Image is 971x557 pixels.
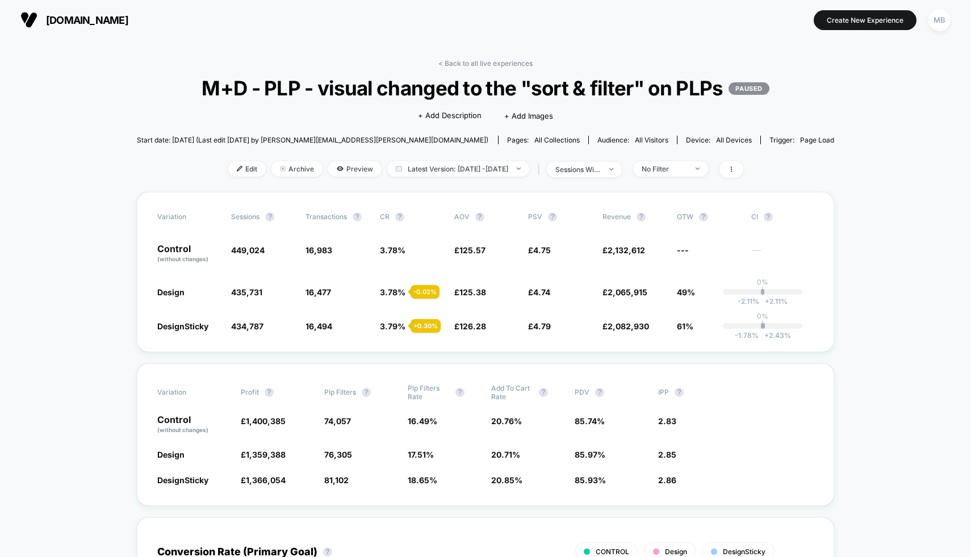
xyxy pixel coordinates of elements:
[608,321,649,331] span: 2,082,930
[575,388,589,396] span: PDV
[246,475,286,485] span: 1,366,054
[157,256,208,262] span: (without changes)
[362,388,371,397] button: ?
[171,76,800,100] span: M+D - PLP - visual changed to the "sort & filter" on PLPs
[723,547,765,556] span: DesignSticky
[137,136,488,144] span: Start date: [DATE] (Last edit [DATE] by [PERSON_NAME][EMAIL_ADDRESS][PERSON_NAME][DOMAIN_NAME])
[729,82,769,95] p: PAUSED
[596,547,629,556] span: CONTROL
[539,388,548,397] button: ?
[387,161,529,177] span: Latest Version: [DATE] - [DATE]
[637,212,646,221] button: ?
[408,416,437,426] span: 16.49 %
[716,136,752,144] span: all devices
[507,136,580,144] div: Pages:
[764,331,769,340] span: +
[305,212,347,221] span: Transactions
[658,450,676,459] span: 2.85
[241,416,286,426] span: £
[475,212,484,221] button: ?
[608,245,645,255] span: 2,132,612
[602,245,645,255] span: £
[491,384,533,401] span: Add To Cart Rate
[528,212,542,221] span: PSV
[491,475,522,485] span: 20.85 %
[271,161,323,177] span: Archive
[241,475,286,485] span: £
[928,9,951,31] div: MB
[765,297,769,305] span: +
[455,388,464,397] button: ?
[46,14,128,26] span: [DOMAIN_NAME]
[305,245,332,255] span: 16,983
[237,166,242,171] img: edit
[324,416,351,426] span: 74,057
[395,212,404,221] button: ?
[305,287,331,297] span: 16,477
[396,166,402,171] img: calendar
[157,415,229,434] p: Control
[459,287,486,297] span: 125.38
[800,136,834,144] span: Page Load
[602,212,631,221] span: Revenue
[575,450,605,459] span: 85.97 %
[925,9,954,32] button: MB
[759,297,788,305] span: 2.11 %
[380,212,390,221] span: CR
[231,287,262,297] span: 435,731
[157,426,208,433] span: (without changes)
[324,475,349,485] span: 81,102
[602,287,647,297] span: £
[677,321,693,331] span: 61%
[324,388,356,396] span: Plp Filters
[157,287,185,297] span: Design
[677,136,760,144] span: Device:
[459,245,485,255] span: 125.57
[246,416,286,426] span: 1,400,385
[157,212,220,221] span: Variation
[528,245,551,255] span: £
[533,245,551,255] span: 4.75
[675,388,684,397] button: ?
[769,136,834,144] div: Trigger:
[533,287,550,297] span: 4.74
[595,388,604,397] button: ?
[609,168,613,170] img: end
[265,212,274,221] button: ?
[231,245,265,255] span: 449,024
[757,278,768,286] p: 0%
[608,287,647,297] span: 2,065,915
[408,450,434,459] span: 17.51 %
[438,59,533,68] a: < Back to all live experiences
[328,161,382,177] span: Preview
[533,321,551,331] span: 4.79
[814,10,916,30] button: Create New Experience
[699,212,708,221] button: ?
[454,287,486,297] span: £
[231,212,260,221] span: Sessions
[764,212,773,221] button: ?
[535,161,547,178] span: |
[411,285,440,299] div: - 0.02 %
[761,320,764,329] p: |
[759,331,791,340] span: 2.43 %
[575,416,605,426] span: 85.74 %
[757,312,768,320] p: 0%
[751,212,814,221] span: CI
[231,321,263,331] span: 434,787
[677,212,739,221] span: OTW
[157,475,208,485] span: DesignSticky
[735,331,759,340] span: -1.78 %
[491,450,520,459] span: 20.71 %
[157,244,220,263] p: Control
[658,388,669,396] span: IPP
[246,450,286,459] span: 1,359,388
[380,287,405,297] span: 3.78 %
[408,475,437,485] span: 18.65 %
[157,321,208,331] span: DesignSticky
[323,547,332,556] button: ?
[411,319,441,333] div: + 0.30 %
[677,287,695,297] span: 49%
[380,245,405,255] span: 3.78 %
[665,547,687,556] span: Design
